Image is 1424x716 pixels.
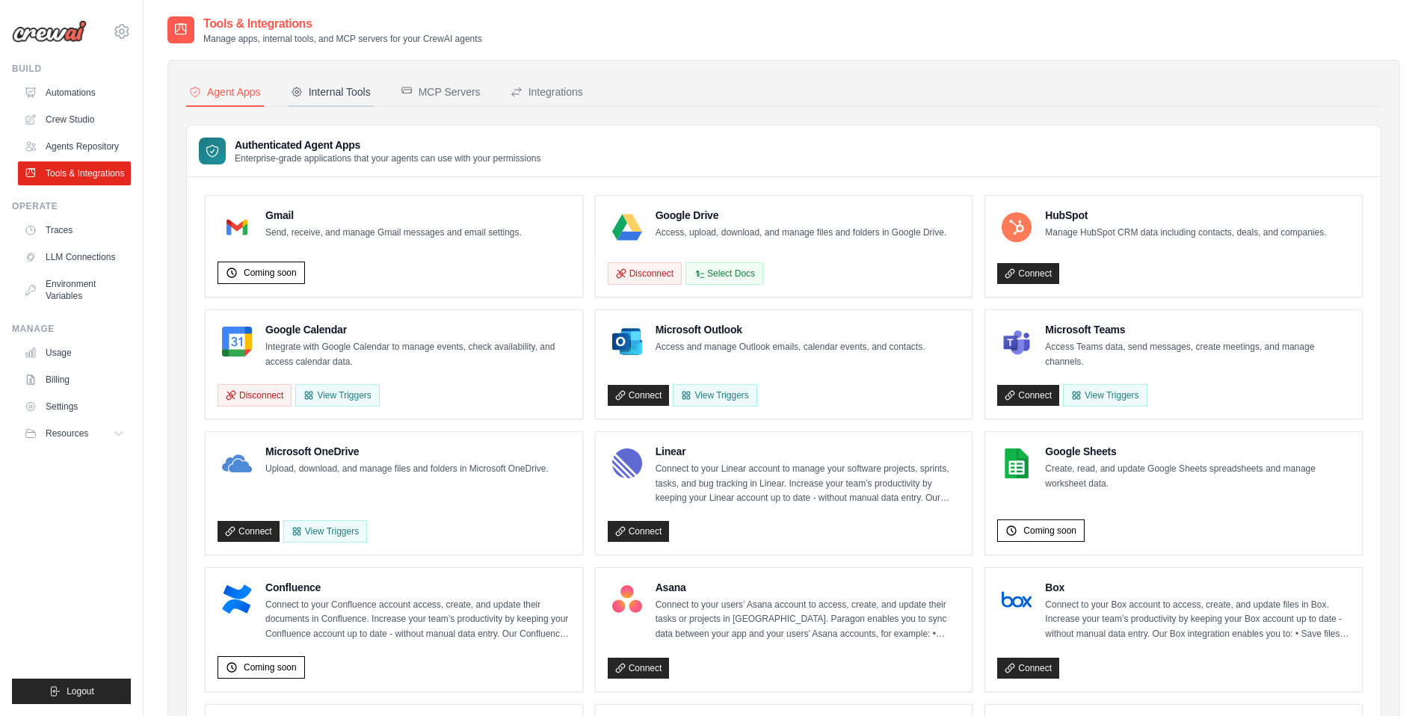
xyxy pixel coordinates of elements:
[288,78,374,107] button: Internal Tools
[1002,327,1032,357] img: Microsoft Teams Logo
[1045,444,1350,459] h4: Google Sheets
[1002,448,1032,478] img: Google Sheets Logo
[18,368,131,392] a: Billing
[18,341,131,365] a: Usage
[203,15,482,33] h2: Tools & Integrations
[189,84,261,99] div: Agent Apps
[608,521,670,542] a: Connect
[12,200,131,212] div: Operate
[1023,525,1076,537] span: Coming soon
[1063,384,1147,407] : View Triggers
[265,444,549,459] h4: Microsoft OneDrive
[244,661,297,673] span: Coming soon
[1045,340,1350,369] p: Access Teams data, send messages, create meetings, and manage channels.
[997,658,1059,679] a: Connect
[18,422,131,445] button: Resources
[1045,580,1350,595] h4: Box
[1045,208,1326,223] h4: HubSpot
[1045,226,1326,241] p: Manage HubSpot CRM data including contacts, deals, and companies.
[401,84,481,99] div: MCP Servers
[1002,212,1032,242] img: HubSpot Logo
[1045,462,1350,491] p: Create, read, and update Google Sheets spreadsheets and manage worksheet data.
[1045,322,1350,337] h4: Microsoft Teams
[18,395,131,419] a: Settings
[612,584,642,614] img: Asana Logo
[265,226,522,241] p: Send, receive, and manage Gmail messages and email settings.
[656,226,947,241] p: Access, upload, download, and manage files and folders in Google Drive.
[12,679,131,704] button: Logout
[265,462,549,477] p: Upload, download, and manage files and folders in Microsoft OneDrive.
[222,327,252,357] img: Google Calendar Logo
[612,448,642,478] img: Linear Logo
[265,340,570,369] p: Integrate with Google Calendar to manage events, check availability, and access calendar data.
[46,428,88,439] span: Resources
[265,580,570,595] h4: Confluence
[67,685,94,697] span: Logout
[511,84,583,99] div: Integrations
[222,584,252,614] img: Confluence Logo
[18,245,131,269] a: LLM Connections
[608,658,670,679] a: Connect
[398,78,484,107] button: MCP Servers
[186,78,264,107] button: Agent Apps
[1002,584,1032,614] img: Box Logo
[612,327,642,357] img: Microsoft Outlook Logo
[18,218,131,242] a: Traces
[656,208,947,223] h4: Google Drive
[203,33,482,45] p: Manage apps, internal tools, and MCP servers for your CrewAI agents
[656,322,925,337] h4: Microsoft Outlook
[222,212,252,242] img: Gmail Logo
[244,267,297,279] span: Coming soon
[265,208,522,223] h4: Gmail
[18,108,131,132] a: Crew Studio
[18,161,131,185] a: Tools & Integrations
[265,322,570,337] h4: Google Calendar
[235,138,541,152] h3: Authenticated Agent Apps
[656,598,961,642] p: Connect to your users’ Asana account to access, create, and update their tasks or projects in [GE...
[673,384,756,407] : View Triggers
[1045,598,1350,642] p: Connect to your Box account to access, create, and update files in Box. Increase your team’s prod...
[218,384,292,407] button: Disconnect
[18,81,131,105] a: Automations
[508,78,586,107] button: Integrations
[656,444,961,459] h4: Linear
[12,323,131,335] div: Manage
[656,340,925,355] p: Access and manage Outlook emails, calendar events, and contacts.
[997,263,1059,284] a: Connect
[18,272,131,308] a: Environment Variables
[12,63,131,75] div: Build
[222,448,252,478] img: Microsoft OneDrive Logo
[685,262,763,285] button: Select Docs
[235,152,541,164] p: Enterprise-grade applications that your agents can use with your permissions
[656,462,961,506] p: Connect to your Linear account to manage your software projects, sprints, tasks, and bug tracking...
[997,385,1059,406] a: Connect
[12,20,87,43] img: Logo
[656,580,961,595] h4: Asana
[608,385,670,406] a: Connect
[283,520,367,543] : View Triggers
[265,598,570,642] p: Connect to your Confluence account access, create, and update their documents in Confluence. Incr...
[18,135,131,158] a: Agents Repository
[291,84,371,99] div: Internal Tools
[612,212,642,242] img: Google Drive Logo
[295,384,379,407] button: View Triggers
[608,262,682,285] button: Disconnect
[218,521,280,542] a: Connect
